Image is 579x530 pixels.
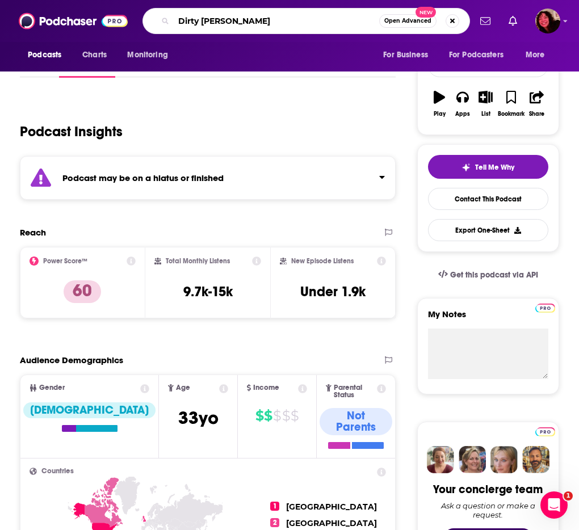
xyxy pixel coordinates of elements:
button: open menu [442,44,520,66]
span: Logged in as Kathryn-Musilek [535,9,560,33]
span: Parental Status [334,384,375,399]
span: $ [264,407,272,425]
button: Play [428,83,451,124]
img: Jon Profile [522,446,549,473]
h3: Under 1.9k [300,283,366,300]
span: $ [273,407,281,425]
a: Show notifications dropdown [476,11,495,31]
img: User Profile [535,9,560,33]
span: 33 yo [178,407,219,429]
a: Charts [75,44,114,66]
span: $ [282,407,290,425]
span: For Business [383,47,428,63]
div: [DEMOGRAPHIC_DATA] [23,402,156,418]
span: 1 [564,491,573,500]
span: Income [253,384,279,392]
div: List [481,111,490,117]
div: Ask a question or make a request. [428,501,548,519]
span: [GEOGRAPHIC_DATA] [286,502,377,512]
div: Share [529,111,544,117]
button: Show profile menu [535,9,560,33]
button: open menu [119,44,182,66]
span: More [526,47,545,63]
span: Charts [82,47,107,63]
button: open menu [20,44,76,66]
h3: 9.7k-15k [183,283,233,300]
span: Tell Me Why [475,163,514,172]
span: Countries [41,468,74,475]
img: Jules Profile [490,446,518,473]
button: open menu [375,44,442,66]
span: For Podcasters [449,47,504,63]
p: 60 [64,280,101,303]
span: Gender [39,384,65,392]
span: Get this podcast via API [450,270,538,280]
span: Open Advanced [384,18,431,24]
button: Apps [451,83,475,124]
span: 1 [270,502,279,511]
a: Pro website [535,426,555,436]
img: tell me why sparkle [461,163,471,172]
h2: Reach [20,227,46,238]
h2: Total Monthly Listens [166,257,230,265]
img: Podchaser - Follow, Share and Rate Podcasts [19,10,128,32]
img: Podchaser Pro [535,427,555,436]
strong: Podcast may be on a hiatus or finished [62,173,224,183]
h2: Audience Demographics [20,355,123,365]
section: Click to expand status details [20,156,396,200]
span: Podcasts [28,47,61,63]
button: Share [525,83,548,124]
div: Bookmark [498,111,525,117]
h1: Podcast Insights [20,123,123,140]
button: Bookmark [497,83,525,124]
button: List [474,83,497,124]
input: Search podcasts, credits, & more... [174,12,379,30]
a: Show notifications dropdown [504,11,522,31]
img: Sydney Profile [427,446,454,473]
img: Barbara Profile [459,446,486,473]
span: $ [291,407,299,425]
iframe: Intercom live chat [540,491,568,519]
span: New [416,7,436,18]
span: [GEOGRAPHIC_DATA] [286,518,377,528]
div: Search podcasts, credits, & more... [142,8,470,34]
a: Contact This Podcast [428,188,548,210]
h2: Power Score™ [43,257,87,265]
img: Podchaser Pro [535,304,555,313]
div: Your concierge team [433,482,543,497]
div: Apps [455,111,470,117]
span: Monitoring [127,47,167,63]
div: Not Parents [320,408,392,435]
button: Export One-Sheet [428,219,548,241]
a: Pro website [535,302,555,313]
button: tell me why sparkleTell Me Why [428,155,548,179]
span: Age [176,384,190,392]
button: Open AdvancedNew [379,14,437,28]
button: open menu [518,44,559,66]
div: Play [434,111,446,117]
a: Get this podcast via API [429,261,547,289]
span: $ [255,407,263,425]
label: My Notes [428,309,548,329]
h2: New Episode Listens [291,257,354,265]
span: 2 [270,518,279,527]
